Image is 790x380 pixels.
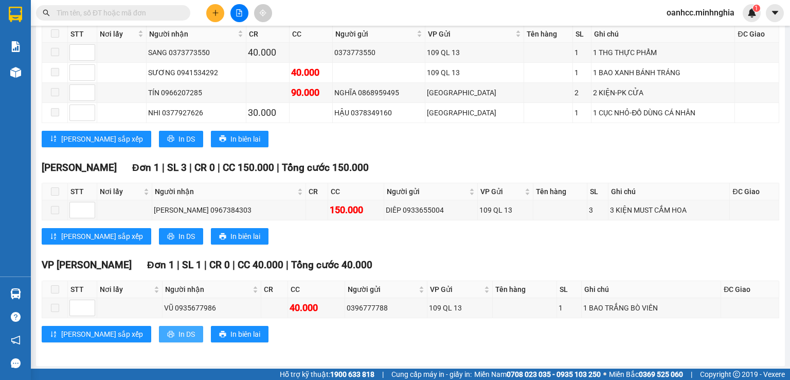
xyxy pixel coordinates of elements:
[290,26,333,43] th: CC
[721,281,779,298] th: ĐC Giao
[167,135,174,143] span: printer
[591,26,735,43] th: Ghi chú
[524,26,573,43] th: Tên hàng
[230,4,248,22] button: file-add
[478,200,533,220] td: 109 QL 13
[61,231,143,242] span: [PERSON_NAME] sắp xếp
[427,47,522,58] div: 109 QL 13
[730,183,779,200] th: ĐC Giao
[100,284,152,295] span: Nơi lấy
[559,302,580,314] div: 1
[167,162,187,174] span: SL 3
[42,228,151,245] button: sort-ascending[PERSON_NAME] sắp xếp
[609,369,683,380] span: Miền Bắc
[206,4,224,22] button: plus
[50,233,57,241] span: sort-ascending
[162,162,165,174] span: |
[189,162,192,174] span: |
[159,131,203,147] button: printerIn DS
[691,369,692,380] span: |
[42,162,117,174] span: [PERSON_NAME]
[747,8,757,18] img: icon-new-feature
[288,281,345,298] th: CC
[391,369,472,380] span: Cung cấp máy in - giấy in:
[167,233,174,241] span: printer
[11,312,21,322] span: question-circle
[574,47,590,58] div: 1
[248,106,288,120] div: 30.000
[533,183,588,200] th: Tên hàng
[479,204,531,216] div: 109 QL 13
[427,298,493,318] td: 109 QL 13
[589,204,606,216] div: 3
[334,47,423,58] div: 0373773550
[148,47,244,58] div: SANG 0373773550
[248,45,288,60] div: 40.000
[223,162,274,174] span: CC 150.000
[42,131,151,147] button: sort-ascending[PERSON_NAME] sắp xếp
[230,231,260,242] span: In biên lai
[178,231,195,242] span: In DS
[230,133,260,145] span: In biên lai
[593,67,733,78] div: 1 BAO XANH BÁNH TRÁNG
[61,329,143,340] span: [PERSON_NAME] sắp xếp
[429,302,491,314] div: 109 QL 13
[68,183,97,200] th: STT
[282,162,369,174] span: Tổng cước 150.000
[219,331,226,339] span: printer
[583,302,719,314] div: 1 BAO TRẮNG BÒ VIÊN
[603,372,606,376] span: ⚪️
[330,370,374,378] strong: 1900 633 818
[425,43,524,63] td: 109 QL 13
[11,358,21,368] span: message
[254,4,272,22] button: aim
[639,370,683,378] strong: 0369 525 060
[159,228,203,245] button: printerIn DS
[159,326,203,342] button: printerIn DS
[557,281,582,298] th: SL
[427,87,522,98] div: [GEOGRAPHIC_DATA]
[68,281,97,298] th: STT
[147,259,174,271] span: Đơn 1
[733,371,740,378] span: copyright
[387,186,467,197] span: Người gửi
[148,107,244,118] div: NHI 0377927626
[658,6,743,19] span: oanhcc.minhnghia
[427,67,522,78] div: 109 QL 13
[232,259,235,271] span: |
[259,9,266,16] span: aim
[493,281,557,298] th: Tên hàng
[573,26,592,43] th: SL
[11,335,21,345] span: notification
[148,87,244,98] div: TÍN 0966207285
[57,7,178,19] input: Tìm tên, số ĐT hoặc mã đơn
[219,135,226,143] span: printer
[178,329,195,340] span: In DS
[480,186,522,197] span: VP Gửi
[770,8,780,18] span: caret-down
[178,133,195,145] span: In DS
[608,183,730,200] th: Ghi chú
[382,369,384,380] span: |
[574,107,590,118] div: 1
[211,131,268,147] button: printerIn biên lai
[204,259,207,271] span: |
[9,7,22,22] img: logo-vxr
[238,259,283,271] span: CC 40.000
[182,259,202,271] span: SL 1
[574,87,590,98] div: 2
[735,26,779,43] th: ĐC Giao
[334,107,423,118] div: HẬU 0378349160
[753,5,760,12] sup: 1
[593,107,733,118] div: 1 CỤC NHỎ-ĐỒ DÙNG CÁ NHÂN
[386,204,476,216] div: DIÊP 0933655004
[574,67,590,78] div: 1
[50,331,57,339] span: sort-ascending
[290,301,343,315] div: 40.000
[428,28,513,40] span: VP Gửi
[100,186,141,197] span: Nơi lấy
[10,67,21,78] img: warehouse-icon
[335,28,415,40] span: Người gửi
[587,183,608,200] th: SL
[755,5,758,12] span: 1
